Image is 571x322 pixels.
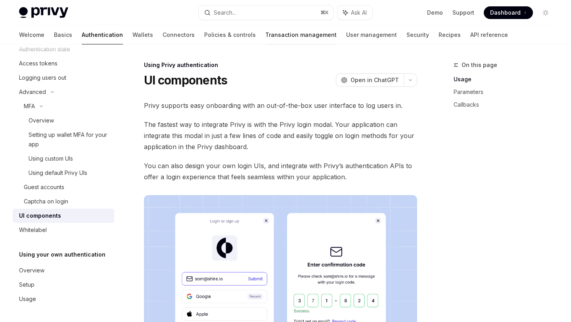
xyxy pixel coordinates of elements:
[19,59,57,68] div: Access tokens
[337,6,372,20] button: Ask AI
[13,223,114,237] a: Whitelabel
[144,61,417,69] div: Using Privy authentication
[454,73,558,86] a: Usage
[470,25,508,44] a: API reference
[454,86,558,98] a: Parameters
[19,225,47,235] div: Whitelabel
[462,60,497,70] span: On this page
[144,160,417,182] span: You can also design your own login UIs, and integrate with Privy’s authentication APIs to offer a...
[13,166,114,180] a: Using default Privy UIs
[54,25,72,44] a: Basics
[454,98,558,111] a: Callbacks
[24,197,68,206] div: Captcha on login
[13,209,114,223] a: UI components
[13,56,114,71] a: Access tokens
[163,25,195,44] a: Connectors
[19,266,44,275] div: Overview
[13,128,114,151] a: Setting up wallet MFA for your app
[265,25,337,44] a: Transaction management
[13,151,114,166] a: Using custom UIs
[13,263,114,278] a: Overview
[19,73,66,82] div: Logging users out
[13,292,114,306] a: Usage
[336,73,404,87] button: Open in ChatGPT
[204,25,256,44] a: Policies & controls
[29,130,109,149] div: Setting up wallet MFA for your app
[406,25,429,44] a: Security
[132,25,153,44] a: Wallets
[82,25,123,44] a: Authentication
[144,100,417,111] span: Privy supports easy onboarding with an out-of-the-box user interface to log users in.
[144,73,227,87] h1: UI components
[484,6,533,19] a: Dashboard
[452,9,474,17] a: Support
[19,7,68,18] img: light logo
[29,168,87,178] div: Using default Privy UIs
[427,9,443,17] a: Demo
[19,294,36,304] div: Usage
[24,182,64,192] div: Guest accounts
[490,9,521,17] span: Dashboard
[13,113,114,128] a: Overview
[13,180,114,194] a: Guest accounts
[19,87,46,97] div: Advanced
[13,71,114,85] a: Logging users out
[351,9,367,17] span: Ask AI
[320,10,329,16] span: ⌘ K
[351,76,399,84] span: Open in ChatGPT
[19,211,61,220] div: UI components
[346,25,397,44] a: User management
[214,8,236,17] div: Search...
[13,194,114,209] a: Captcha on login
[13,278,114,292] a: Setup
[144,119,417,152] span: The fastest way to integrate Privy is with the Privy login modal. Your application can integrate ...
[199,6,333,20] button: Search...⌘K
[29,116,54,125] div: Overview
[19,250,105,259] h5: Using your own authentication
[24,102,35,111] div: MFA
[539,6,552,19] button: Toggle dark mode
[19,280,34,289] div: Setup
[19,25,44,44] a: Welcome
[439,25,461,44] a: Recipes
[29,154,73,163] div: Using custom UIs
